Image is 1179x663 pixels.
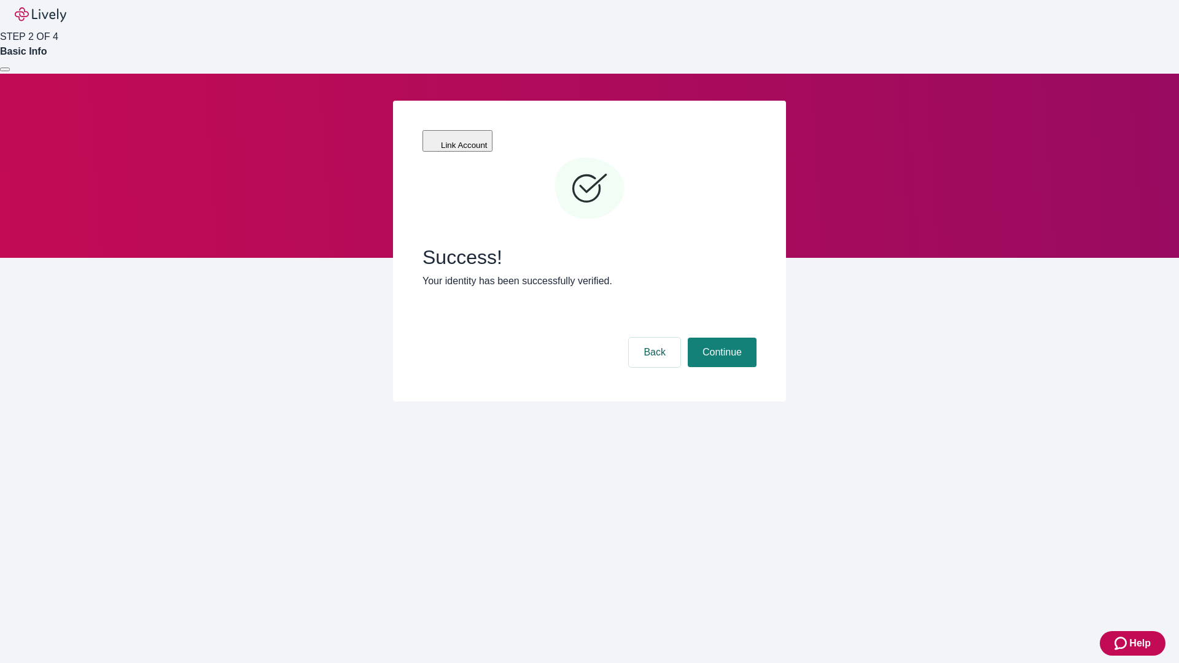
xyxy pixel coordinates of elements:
button: Back [629,338,680,367]
button: Continue [688,338,757,367]
button: Zendesk support iconHelp [1100,631,1165,656]
p: Your identity has been successfully verified. [422,274,757,289]
img: Lively [15,7,66,22]
span: Help [1129,636,1151,651]
svg: Checkmark icon [553,152,626,226]
span: Success! [422,246,757,269]
button: Link Account [422,130,492,152]
svg: Zendesk support icon [1115,636,1129,651]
